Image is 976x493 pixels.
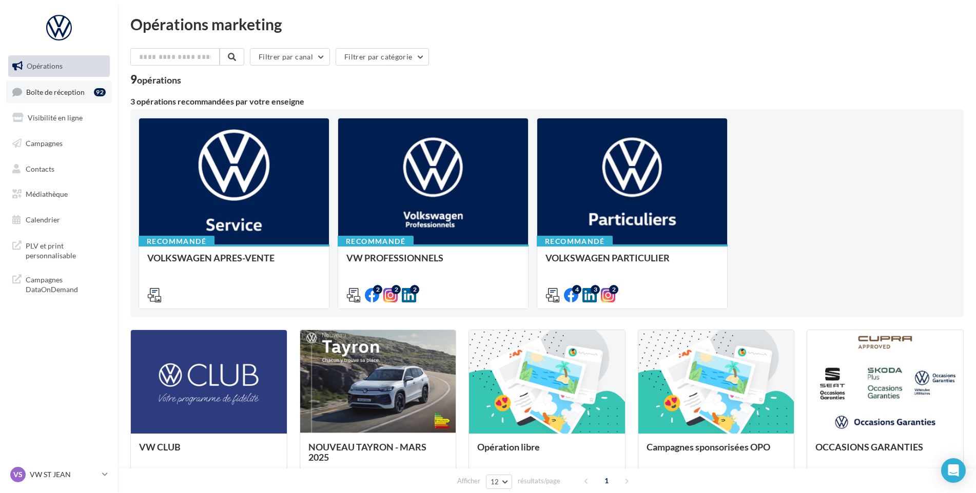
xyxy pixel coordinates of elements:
span: Campagnes sponsorisées OPO [647,441,770,453]
div: 92 [94,88,106,96]
div: Recommandé [338,236,414,247]
div: Opérations marketing [130,16,964,32]
span: PLV et print personnalisable [26,239,106,261]
div: 2 [609,285,618,294]
div: 9 [130,74,181,85]
div: 4 [572,285,581,294]
a: Calendrier [6,209,112,231]
span: NOUVEAU TAYRON - MARS 2025 [308,441,426,463]
span: Médiathèque [26,190,68,198]
a: Contacts [6,158,112,180]
div: 2 [373,285,382,294]
button: Filtrer par canal [250,48,330,66]
div: Recommandé [139,236,214,247]
a: Visibilité en ligne [6,107,112,129]
span: Opération libre [477,441,540,453]
span: Calendrier [26,215,60,224]
span: OCCASIONS GARANTIES [815,441,923,453]
div: opérations [137,75,181,85]
button: Filtrer par catégorie [336,48,429,66]
span: VS [13,469,23,480]
div: 2 [410,285,419,294]
span: VOLKSWAGEN APRES-VENTE [147,252,275,263]
div: 3 [591,285,600,294]
span: Campagnes DataOnDemand [26,273,106,295]
span: VW CLUB [139,441,181,453]
span: VW PROFESSIONNELS [346,252,443,263]
span: résultats/page [518,476,560,486]
div: 2 [392,285,401,294]
span: Boîte de réception [26,87,85,96]
a: VS VW ST JEAN [8,465,110,484]
span: 1 [598,473,615,489]
span: Afficher [457,476,480,486]
a: Boîte de réception92 [6,81,112,103]
button: 12 [486,475,512,489]
div: Recommandé [537,236,613,247]
a: Opérations [6,55,112,77]
div: 3 opérations recommandées par votre enseigne [130,97,964,106]
span: Campagnes [26,139,63,148]
span: Opérations [27,61,63,70]
span: Visibilité en ligne [28,113,83,122]
span: VOLKSWAGEN PARTICULIER [545,252,670,263]
span: Contacts [26,164,54,173]
div: Open Intercom Messenger [941,458,966,483]
a: Campagnes [6,133,112,154]
p: VW ST JEAN [30,469,98,480]
a: PLV et print personnalisable [6,235,112,265]
span: 12 [491,478,499,486]
a: Médiathèque [6,183,112,205]
a: Campagnes DataOnDemand [6,269,112,299]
